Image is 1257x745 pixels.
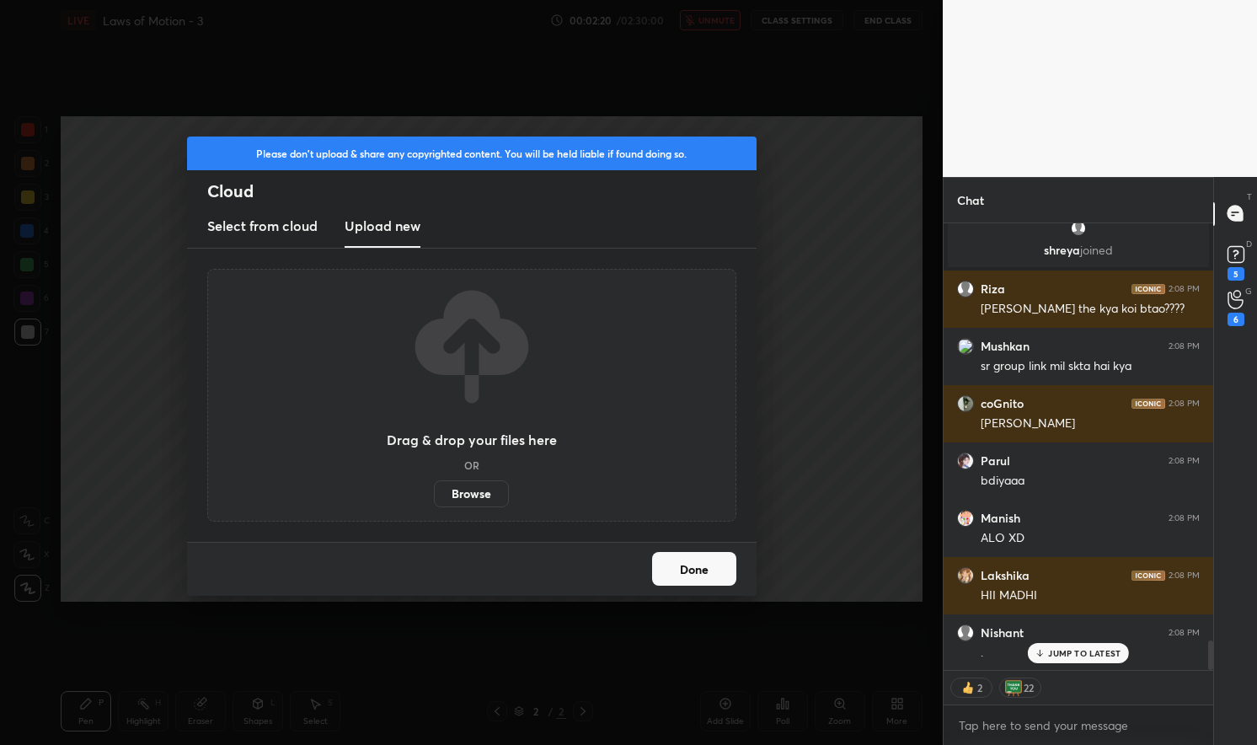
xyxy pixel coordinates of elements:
img: thumbs_up.png [960,679,976,696]
img: 6d6b81342d254824a35248f680693977.jpg [957,395,974,412]
h3: Drag & drop your files here [387,433,557,447]
h6: Lakshika [981,568,1030,583]
div: 2:08 PM [1169,456,1200,466]
div: 5 [1228,267,1244,281]
h6: Riza [981,281,1005,297]
img: iconic-dark.1390631f.png [1131,571,1165,581]
div: ALO XD [981,530,1200,547]
div: sr group link mil skta hai kya [981,358,1200,375]
div: 2 [976,681,983,694]
div: 2:08 PM [1169,513,1200,523]
div: bdiyaaa [981,473,1200,490]
div: 2:08 PM [1169,284,1200,294]
p: G [1245,285,1252,297]
p: shreya [958,244,1199,257]
img: c73fbfc3f7bb4f9bbf3bfbb71d130ece.jpg [957,453,974,469]
div: . [981,645,1200,662]
p: Chat [944,178,998,222]
h5: OR [464,460,479,470]
div: [PERSON_NAME] the kya koi btao???? [981,301,1200,318]
h6: coGnito [981,396,1024,411]
img: thank_you.png [1005,679,1022,696]
h6: Mushkan [981,339,1030,354]
img: default.png [1070,220,1087,237]
img: default.png [957,281,974,297]
div: 2:08 PM [1169,571,1200,581]
h6: Nishant [981,625,1024,640]
div: Please don't upload & share any copyrighted content. You will be held liable if found doing so. [187,137,757,170]
h6: Manish [981,511,1020,526]
img: default.png [957,624,974,641]
p: D [1246,238,1252,250]
div: 2:08 PM [1169,628,1200,638]
img: iconic-dark.1390631f.png [1131,399,1165,409]
button: Done [652,552,736,586]
div: 22 [1022,681,1035,694]
img: iconic-dark.1390631f.png [1131,284,1165,294]
h3: Select from cloud [207,216,318,236]
p: T [1247,190,1252,203]
div: [PERSON_NAME] [981,415,1200,432]
div: 6 [1228,313,1244,326]
span: joined [1080,242,1113,258]
h2: Cloud [207,180,757,202]
h6: Parul [981,453,1010,469]
img: 94c0c3328d56494dac54a5bd023bd29e.jpg [957,510,974,527]
p: JUMP TO LATEST [1048,648,1121,658]
div: 2:08 PM [1169,341,1200,351]
h3: Upload new [345,216,420,236]
div: HII MADHI [981,587,1200,604]
div: 2:08 PM [1169,399,1200,409]
img: 3 [957,338,974,355]
img: bfd139970fb142529274e5ee33f1b1b5.jpg [957,567,974,584]
div: grid [944,223,1213,671]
